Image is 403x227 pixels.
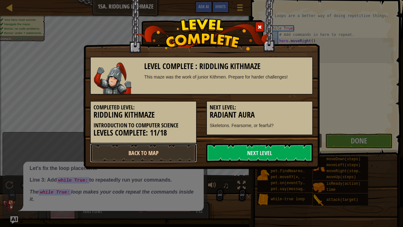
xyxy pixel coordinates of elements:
[90,143,197,162] a: Back to Map
[94,62,132,94] img: samurai.png
[94,104,193,111] h5: Completed Level:
[134,19,269,50] img: level_complete.png
[94,122,193,129] h5: Introduction to Computer Science
[210,104,309,111] h5: Next Level:
[210,122,309,129] p: Skeletons. Fearsome, or fearful?
[206,143,313,162] a: Next Level
[144,74,309,80] div: This maze was the work of junior Kithmen. Prepare for harder challenges!
[94,129,193,137] h3: Levels Complete: 11/18
[144,62,309,71] h3: Level Complete : Riddling Kithmaze
[210,111,309,119] h3: Radiant Aura
[94,111,193,119] h3: Riddling Kithmaze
